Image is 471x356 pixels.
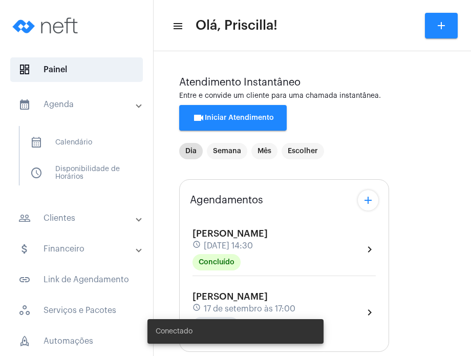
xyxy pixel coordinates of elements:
[18,335,31,347] span: sidenav icon
[192,114,274,121] span: Iniciar Atendimento
[192,292,268,301] span: [PERSON_NAME]
[10,298,143,323] span: Serviços e Pacotes
[204,304,295,313] span: 17 de setembro às 17:00
[192,303,202,315] mat-icon: schedule
[179,105,287,131] button: Iniciar Atendimento
[251,143,277,159] mat-chip: Mês
[22,161,130,185] span: Disponibilidade de Horários
[18,243,31,255] mat-icon: sidenav icon
[18,304,31,317] span: sidenav icon
[18,274,31,286] mat-icon: sidenav icon
[30,136,42,149] span: sidenav icon
[10,329,143,353] span: Automações
[435,19,447,32] mat-icon: add
[207,143,247,159] mat-chip: Semana
[18,243,137,255] mat-panel-title: Financeiro
[179,92,445,100] div: Entre e convide um cliente para uma chamada instantânea.
[8,5,85,46] img: logo-neft-novo-2.png
[196,17,277,34] span: Olá, Priscilla!
[6,206,153,231] mat-expansion-panel-header: sidenav iconClientes
[172,20,182,32] mat-icon: sidenav icon
[282,143,324,159] mat-chip: Escolher
[10,267,143,292] span: Link de Agendamento
[192,240,202,252] mat-icon: schedule
[10,57,143,82] span: Painel
[190,195,263,206] span: Agendamentos
[6,121,153,200] div: sidenav iconAgenda
[192,229,268,238] span: [PERSON_NAME]
[6,237,153,261] mat-expansion-panel-header: sidenav iconFinanceiro
[179,77,445,88] div: Atendimento Instantâneo
[363,243,376,256] mat-icon: chevron_right
[6,88,153,121] mat-expansion-panel-header: sidenav iconAgenda
[18,64,31,76] span: sidenav icon
[18,98,31,111] mat-icon: sidenav icon
[179,143,203,159] mat-chip: Dia
[192,254,241,270] mat-chip: Concluído
[18,212,31,224] mat-icon: sidenav icon
[362,194,374,206] mat-icon: add
[363,306,376,319] mat-icon: chevron_right
[22,130,130,155] span: Calendário
[18,98,137,111] mat-panel-title: Agenda
[156,326,192,337] span: Conectado
[192,112,205,124] mat-icon: videocam
[204,241,253,250] span: [DATE] 14:30
[30,167,42,179] span: sidenav icon
[18,212,137,224] mat-panel-title: Clientes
